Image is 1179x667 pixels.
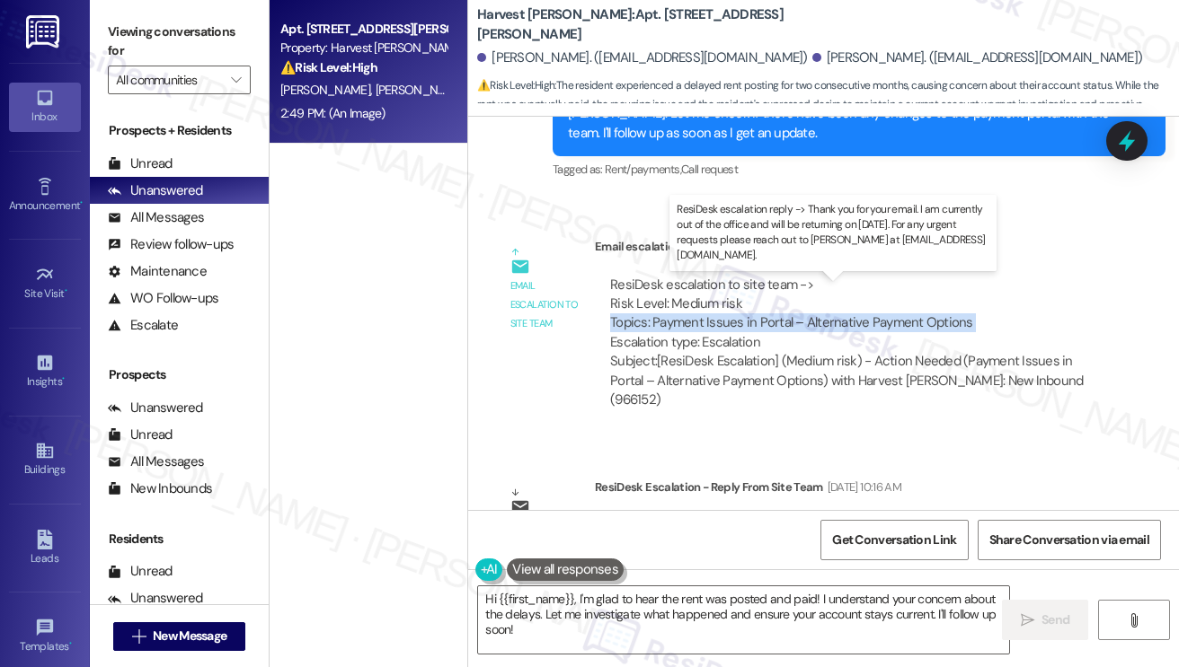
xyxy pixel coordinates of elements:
div: All Messages [108,208,204,227]
span: New Message [153,627,226,645]
i:  [132,629,146,644]
button: Share Conversation via email [978,520,1161,560]
div: Prospects + Residents [90,121,269,140]
span: • [65,285,67,297]
div: Subject: [ResiDesk Escalation] (Medium risk) - Action Needed (Payment Issues in Portal – Alternat... [610,352,1093,409]
strong: ⚠️ Risk Level: High [280,59,377,75]
strong: ⚠️ Risk Level: High [477,78,554,92]
button: New Message [113,622,246,651]
div: New Inbounds [108,479,212,498]
textarea: Hi {{first_name}}, I'm glad to hear the rent was posted and paid! I understand your concern about... [478,586,1009,654]
b: Harvest [PERSON_NAME]: Apt. [STREET_ADDRESS][PERSON_NAME] [477,5,837,44]
div: Unanswered [108,589,203,608]
span: Share Conversation via email [989,531,1149,549]
span: Send [1042,610,1069,629]
span: Get Conversation Link [832,531,956,549]
div: Residents [90,530,269,549]
div: Unread [108,562,173,581]
div: Email escalation to site team [595,237,1108,262]
div: Review follow-ups [108,235,234,254]
div: Escalate [108,316,178,335]
div: ResiDesk escalation to site team -> Risk Level: Medium risk Topics: Payment Issues in Portal – Al... [610,276,1093,353]
div: [PERSON_NAME]. ([EMAIL_ADDRESS][DOMAIN_NAME]) [812,48,1143,67]
a: Site Visit • [9,259,81,308]
div: 2:49 PM: (An Image) [280,105,386,121]
div: Unanswered [108,181,203,200]
div: Unread [108,426,173,444]
div: Apt. [STREET_ADDRESS][PERSON_NAME] [280,20,447,39]
label: Viewing conversations for [108,18,251,66]
span: [PERSON_NAME] [376,82,465,98]
div: Property: Harvest [PERSON_NAME] [280,39,447,57]
a: Inbox [9,83,81,131]
div: WO Follow-ups [108,289,218,308]
div: Unread [108,154,173,173]
span: : The resident experienced a delayed rent posting for two consecutive months, causing concern abo... [477,76,1179,134]
a: Buildings [9,435,81,484]
i:  [1021,613,1034,628]
span: Call request [681,162,738,177]
img: ResiDesk Logo [26,15,63,48]
div: Maintenance [108,262,207,281]
span: • [80,197,83,209]
div: Email escalation to site team [510,276,581,334]
span: • [62,373,65,385]
div: Unanswered [108,399,203,417]
i:  [231,73,241,87]
i:  [1127,613,1140,628]
a: Leads [9,524,81,573]
div: [DATE] 10:16 AM [823,478,901,496]
span: [PERSON_NAME] [280,82,376,98]
div: Tagged as: [553,156,1166,182]
span: • [69,637,72,650]
input: All communities [116,66,222,94]
a: Insights • [9,347,81,396]
div: ResiDesk Escalation - Reply From Site Team [595,478,1108,503]
div: All Messages [108,452,204,471]
span: Rent/payments , [605,162,681,177]
button: Get Conversation Link [820,520,968,560]
button: Send [1002,600,1089,640]
p: ResiDesk escalation reply -> Thank you for your email. I am currently out of the office and will ... [677,202,989,264]
div: Prospects [90,365,269,384]
div: [PERSON_NAME]. ([EMAIL_ADDRESS][DOMAIN_NAME]) [477,48,808,67]
a: Templates • [9,612,81,661]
